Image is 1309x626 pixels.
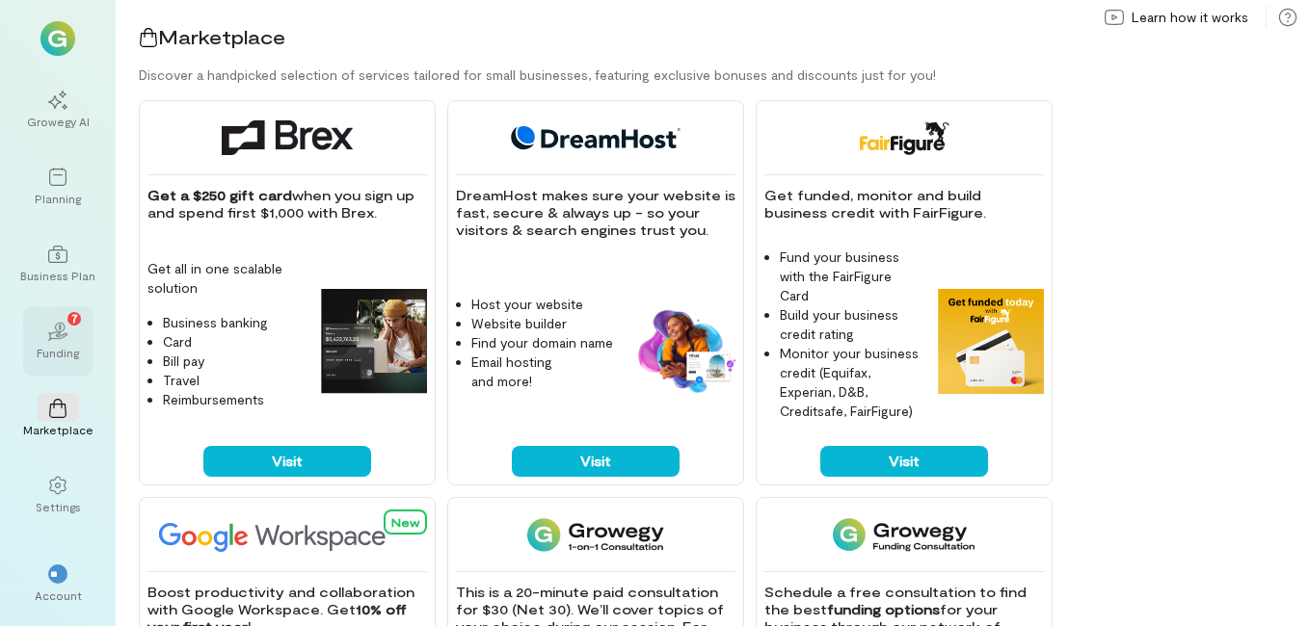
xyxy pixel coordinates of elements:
a: Settings [23,460,93,530]
p: Get all in one scalable solution [147,259,306,298]
li: Bill pay [163,352,306,371]
img: FairFigure feature [938,289,1044,395]
img: FairFigure [858,120,949,155]
li: Reimbursements [163,390,306,409]
a: Funding [23,306,93,376]
strong: Get a $250 gift card [147,187,292,203]
li: Website builder [471,314,614,333]
li: Monitor your business credit (Equifax, Experian, D&B, Creditsafe, FairFigure) [780,344,922,421]
div: Account [35,587,82,603]
p: Get funded, monitor and build business credit with FairFigure. [764,187,1044,222]
a: Marketplace [23,383,93,453]
img: Brex [222,120,353,155]
div: Discover a handpicked selection of services tailored for small businesses, featuring exclusive bo... [139,65,1309,85]
strong: funding options [827,601,940,617]
img: Funding Consultation [833,517,975,552]
a: Growegy AI [23,75,93,144]
li: Email hosting and more! [471,352,614,391]
img: Brex feature [321,289,427,395]
a: Business Plan [23,229,93,299]
button: Visit [512,446,680,477]
span: New [391,515,419,529]
li: Card [163,332,306,352]
button: Visit [203,446,371,477]
img: DreamHost feature [629,306,735,395]
li: Business banking [163,313,306,332]
li: Build your business credit rating [780,305,922,344]
div: Business Plan [20,268,95,283]
a: Planning [23,152,93,222]
div: Growegy AI [27,114,90,129]
p: when you sign up and spend first $1,000 with Brex. [147,187,427,222]
span: Learn how it works [1132,8,1248,27]
li: Find your domain name [471,333,614,352]
img: Google Workspace [147,517,431,552]
img: DreamHost [504,120,687,155]
div: Planning [35,191,81,206]
span: 7 [71,309,78,326]
div: Funding [37,345,79,360]
li: Travel [163,371,306,390]
li: Fund your business with the FairFigure Card [780,248,922,305]
div: Settings [36,499,81,514]
div: Marketplace [23,422,93,437]
li: Host your website [471,295,614,314]
p: DreamHost makes sure your website is fast, secure & always up - so your visitors & search engines... [456,187,735,239]
button: Visit [820,446,988,477]
img: 1-on-1 Consultation [527,517,663,552]
span: Marketplace [158,25,285,48]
